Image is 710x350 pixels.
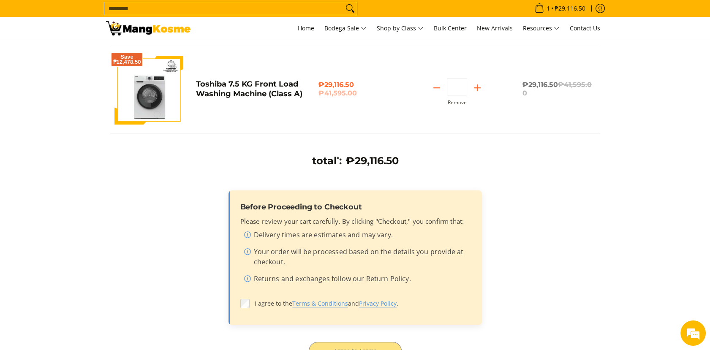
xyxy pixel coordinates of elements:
[318,81,392,98] span: ₱29,116.50
[448,100,467,106] button: Remove
[522,81,592,97] span: ₱29,116.50
[255,299,470,308] span: I agree to the and .
[346,155,399,167] span: ₱29,116.50
[522,81,592,97] del: ₱41,595.00
[553,5,587,11] span: ₱29,116.50
[229,190,482,325] div: Order confirmation and disclaimers
[545,5,551,11] span: 1
[318,89,392,98] del: ₱41,595.00
[298,24,314,32] span: Home
[320,17,371,40] a: Bodega Sale
[377,23,424,34] span: Shop by Class
[359,299,397,308] a: Privacy Policy (opens in new tab)
[199,17,604,40] nav: Main Menu
[196,79,302,98] a: Toshiba 7.5 KG Front Load Washing Machine (Class A)
[312,155,342,167] h3: total :
[467,81,487,95] button: Add
[532,4,588,13] span: •
[373,17,428,40] a: Shop by Class
[427,81,447,95] button: Subtract
[240,299,250,308] input: I agree to theTerms & Conditions (opens in new tab)andPrivacy Policy (opens in new tab).
[244,230,470,243] li: Delivery times are estimates and may vary.
[106,21,190,35] img: Your Shopping Cart | Mang Kosme
[566,17,604,40] a: Contact Us
[244,274,470,287] li: Returns and exchanges follow our Return Policy.
[570,24,600,32] span: Contact Us
[244,247,470,270] li: Your order will be processed based on the details you provide at checkout.
[292,299,348,308] a: Terms & Conditions (opens in new tab)
[343,2,357,15] button: Search
[294,17,318,40] a: Home
[324,23,367,34] span: Bodega Sale
[473,17,517,40] a: New Arrivals
[240,217,470,287] div: Please review your cart carefully. By clicking "Checkout," you confirm that:
[430,17,471,40] a: Bulk Center
[434,24,467,32] span: Bulk Center
[114,56,183,125] img: Default Title Toshiba 7.5 KG Front Load Washing Machine (Class A)
[240,202,470,212] h3: Before Proceeding to Checkout
[477,24,513,32] span: New Arrivals
[519,17,564,40] a: Resources
[113,54,141,65] span: Save ₱12,478.50
[523,23,560,34] span: Resources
